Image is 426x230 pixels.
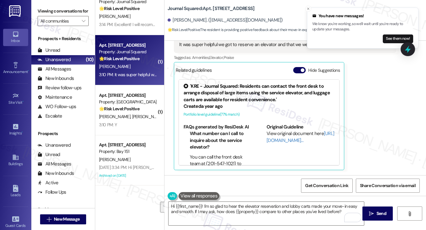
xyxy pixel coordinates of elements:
[23,99,23,104] span: •
[308,67,340,74] label: Hide Suggestions
[38,180,59,186] div: Active
[377,210,386,217] span: Send
[38,75,74,82] div: New Inbounds
[99,42,157,49] div: Apt. [STREET_ADDRESS]
[184,111,335,118] div: Portfolio level guideline ( 77 % match)
[168,27,200,32] strong: 🌟 Risk Level: Positive
[99,99,157,105] div: Property: [GEOGRAPHIC_DATA]
[99,148,157,155] div: Property: Bay 151
[301,179,352,193] button: Get Conversation Link
[224,55,234,60] span: Praise
[38,103,76,110] div: WO Follow-ups
[99,13,130,19] span: [PERSON_NAME]
[174,53,396,62] div: Tagged as:
[99,122,117,128] div: 3:10 PM: Y
[31,206,95,213] div: Residents
[38,142,71,149] div: Unanswered
[267,130,334,143] a: [URL][DOMAIN_NAME]…
[184,103,335,110] div: Created a year ago
[99,106,139,112] strong: 🌟 Risk Level: Positive
[169,202,364,225] textarea: To enrich screen reader interactions, please activate Accessibility in Grammarly extension settings
[38,170,74,177] div: New Inbounds
[3,152,28,169] a: Buildings
[38,161,71,167] div: All Messages
[3,121,28,138] a: Insights •
[192,55,210,60] span: Amenities ,
[99,49,157,55] div: Property: Journal Squared
[383,34,413,43] button: See them now!
[3,29,28,46] a: Inbox
[99,6,139,11] strong: 🌟 Risk Level: Positive
[179,41,386,48] div: It was super helpful we got to reserve an elevator and that we were able to use the carts from th...
[99,56,139,61] strong: 🌟 Risk Level: Positive
[31,35,95,42] div: Prospects + Residents
[98,172,158,180] div: Archived on [DATE]
[40,16,79,26] input: All communities
[190,130,252,150] li: What number can I call to inquire about the service elevator?
[38,66,71,72] div: All Messages
[99,114,132,119] span: [PERSON_NAME]
[305,182,348,189] span: Get Conversation Link
[267,124,304,130] b: Original Guideline
[38,189,66,196] div: Follow Ups
[40,214,86,224] button: New Message
[99,64,130,69] span: [PERSON_NAME]
[38,56,71,63] div: Unanswered
[99,72,305,77] div: 3:10 PM: It was super helpful we got to reserve an elevator and that we were able to use the cart...
[305,6,311,12] button: Close toast
[3,183,28,200] a: Leads
[312,21,413,32] p: We know you're working, so we'll wait until you're ready to update your messages.
[407,211,412,216] i: 
[184,124,249,130] b: FAQs generated by ResiDesk AI
[360,182,416,189] span: Share Conversation via email
[99,157,130,162] span: [PERSON_NAME]
[22,130,23,134] span: •
[168,17,283,24] div: [PERSON_NAME]. ([EMAIL_ADDRESS][DOMAIN_NAME])
[168,27,394,33] span: : The resident is providing positive feedback about their move-in experience. This is an opportun...
[38,113,62,119] div: Escalate
[54,216,80,222] span: New Message
[38,6,89,16] label: Viewing conversations for
[82,18,85,24] i: 
[99,22,216,27] div: 3:14 PM: Excellent! I will recommend journal square to my friends.
[31,130,95,137] div: Prospects
[168,5,254,12] b: Journal Squared: Apt. [STREET_ADDRESS]
[99,92,157,99] div: Apt. [STREET_ADDRESS]
[38,151,60,158] div: Unread
[3,91,28,107] a: Site Visit •
[369,211,374,216] i: 
[38,85,81,91] div: Review follow-ups
[209,55,223,60] span: Elevator ,
[99,142,157,148] div: Apt. [STREET_ADDRESS]
[132,114,164,119] span: [PERSON_NAME]
[38,94,72,101] div: Maintenance
[38,47,60,54] div: Unread
[362,206,393,221] button: Send
[184,83,335,103] div: 'KRE - Journal Squared: Residents can contact the front desk to arrange disposal of large items u...
[176,67,212,76] div: Related guidelines
[47,217,51,222] i: 
[84,55,95,65] div: (10)
[356,179,420,193] button: Share Conversation via email
[267,130,335,144] div: View original document here
[28,69,29,73] span: •
[9,5,22,17] img: ResiDesk Logo
[312,13,413,19] div: You have new messages!
[190,154,252,181] li: You can call the front desk team at (201-547-1021) to inquire about the availability of the servi...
